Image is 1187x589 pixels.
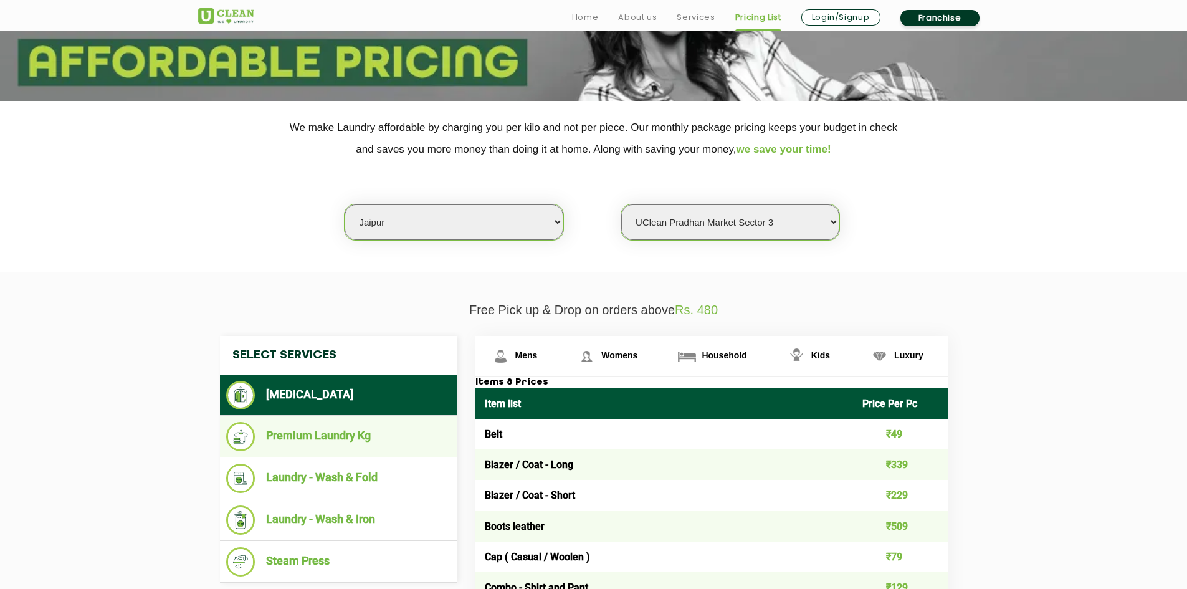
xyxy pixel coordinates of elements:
span: Mens [515,350,538,360]
a: Pricing List [735,10,781,25]
img: Laundry - Wash & Iron [226,505,255,535]
td: Boots leather [475,511,854,542]
img: Steam Press [226,547,255,577]
td: Belt [475,419,854,449]
span: Womens [601,350,637,360]
td: ₹509 [853,511,948,542]
img: Luxury [869,345,890,367]
li: Premium Laundry Kg [226,422,450,451]
li: Steam Press [226,547,450,577]
img: Household [676,345,698,367]
img: Laundry - Wash & Fold [226,464,255,493]
img: UClean Laundry and Dry Cleaning [198,8,254,24]
h3: Items & Prices [475,377,948,388]
td: ₹229 [853,480,948,510]
a: Home [572,10,599,25]
th: Price Per Pc [853,388,948,419]
td: ₹339 [853,449,948,480]
img: Womens [576,345,598,367]
img: Kids [786,345,808,367]
img: Premium Laundry Kg [226,422,255,451]
li: Laundry - Wash & Iron [226,505,450,535]
td: Blazer / Coat - Short [475,480,854,510]
li: Laundry - Wash & Fold [226,464,450,493]
a: Login/Signup [801,9,880,26]
a: Services [677,10,715,25]
a: About us [618,10,657,25]
span: Household [702,350,746,360]
span: Rs. 480 [675,303,718,317]
p: We make Laundry affordable by charging you per kilo and not per piece. Our monthly package pricin... [198,117,989,160]
td: Cap ( Casual / Woolen ) [475,542,854,572]
img: Dry Cleaning [226,381,255,409]
span: Kids [811,350,830,360]
td: Blazer / Coat - Long [475,449,854,480]
td: ₹49 [853,419,948,449]
li: [MEDICAL_DATA] [226,381,450,409]
td: ₹79 [853,542,948,572]
th: Item list [475,388,854,419]
span: Luxury [894,350,923,360]
h4: Select Services [220,336,457,375]
img: Mens [490,345,512,367]
p: Free Pick up & Drop on orders above [198,303,989,317]
span: we save your time! [737,143,831,155]
a: Franchise [900,10,980,26]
